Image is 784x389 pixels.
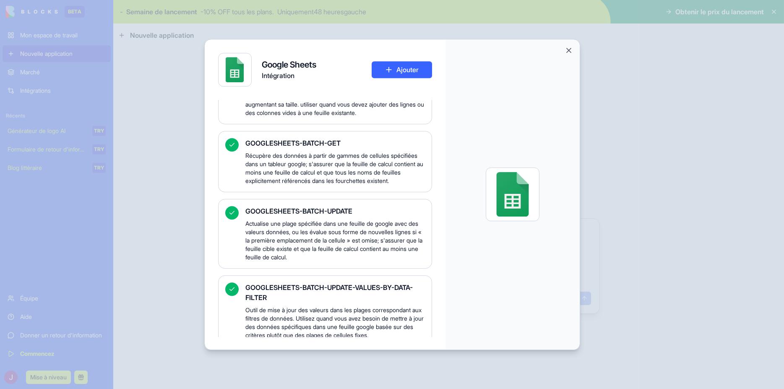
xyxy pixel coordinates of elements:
[262,70,316,81] span: Intégration
[372,61,432,78] button: Ajouter
[245,219,425,261] span: Actualise une plage spécifiée dans une feuille de google avec des valeurs données, ou les évalue ...
[245,282,425,303] span: GOOGLESHEETS-BATCH-UPDATE-VALUES-BY-DATA-FILTER
[262,59,316,70] h4: Google Sheets
[245,206,425,216] span: GOOGLESHEETS-BATCH-UPDATE
[245,138,425,148] span: GOOGLESHEETS-BATCH-GET
[245,306,425,339] span: Outil de mise à jour des valeurs dans les plages correspondant aux filtres de données. Utilisez q...
[245,151,425,185] span: Récupère des données à partir de gammes de cellules spécifiées dans un tableur google; s'assurer ...
[245,92,425,117] span: Outil pour ajouter de nouvelles lignes ou colonnes à une feuille, en augmentant sa taille. utilis...
[565,46,573,55] button: Fermer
